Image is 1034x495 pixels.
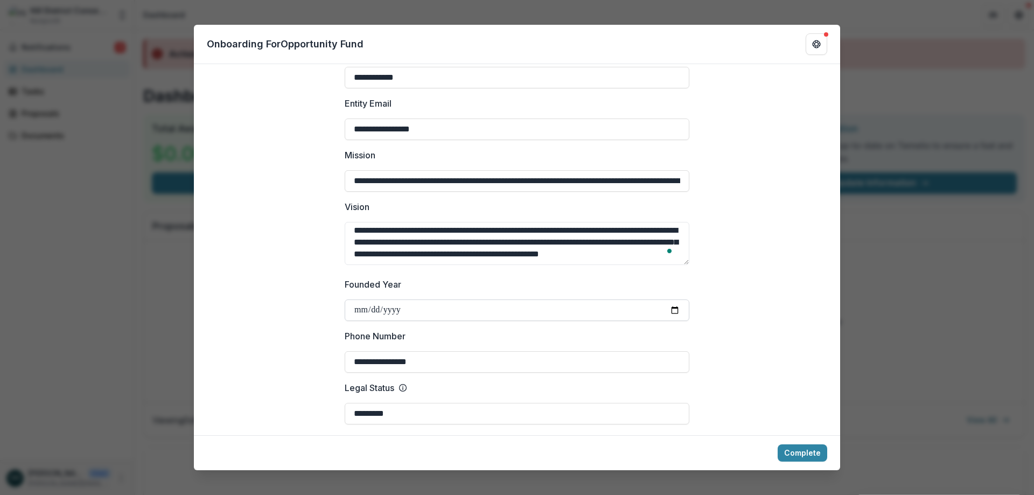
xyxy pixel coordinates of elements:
p: Mission [345,149,375,162]
p: Vision [345,200,369,213]
p: Onboarding For Opportunity Fund [207,37,364,51]
textarea: To enrich screen reader interactions, please activate Accessibility in Grammarly extension settings [345,222,689,265]
p: Phone Number [345,330,406,343]
p: IRS Recipient Status [345,433,425,446]
button: Get Help [806,33,827,55]
p: Entity Email [345,97,392,110]
p: Founded Year [345,278,401,291]
button: Complete [778,444,827,462]
p: Legal Status [345,381,394,394]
